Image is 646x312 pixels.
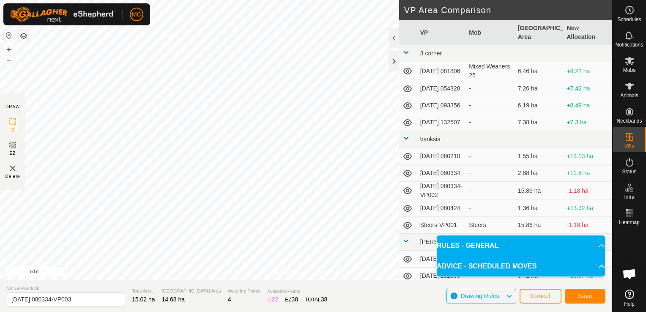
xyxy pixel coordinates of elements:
[515,62,564,80] td: 6.46 ha
[623,68,635,73] span: Mobs
[563,62,612,80] td: +8.22 ha
[469,101,511,110] div: -
[515,80,564,97] td: 7.26 ha
[520,289,561,304] button: Cancel
[132,287,155,295] span: Total Area
[417,165,466,182] td: [DATE] 080334
[437,261,537,271] span: ADVICE - SCHEDULED MOVES
[622,169,636,174] span: Status
[469,152,511,161] div: -
[305,295,327,304] div: TOTAL
[267,288,327,295] span: Available Points
[417,80,466,97] td: [DATE] 054328
[420,50,442,57] span: 3 corner
[437,235,605,256] p-accordion-header: RULES - GENERAL
[515,200,564,217] td: 1.36 ha
[515,165,564,182] td: 2.88 ha
[531,293,550,299] span: Cancel
[469,169,511,178] div: -
[292,296,298,303] span: 30
[515,182,564,200] td: 15.86 ha
[469,118,511,127] div: -
[469,62,511,80] div: Mixed Weaners 25
[11,127,15,133] span: IZ
[417,251,466,268] td: [DATE] 181701
[417,97,466,114] td: [DATE] 093356
[624,144,634,149] span: VPs
[613,286,646,310] a: Help
[7,285,125,292] span: Virtual Paddock
[563,200,612,217] td: +13.32 ha
[515,148,564,165] td: 1.55 ha
[616,42,643,47] span: Notifications
[515,20,564,45] th: [GEOGRAPHIC_DATA] Area
[578,293,592,299] span: Save
[417,148,466,165] td: [DATE] 080210
[465,20,515,45] th: Mob
[4,55,14,66] button: –
[162,296,185,303] span: 14.68 ha
[417,200,466,217] td: [DATE] 080424
[417,62,466,80] td: [DATE] 081806
[228,296,231,303] span: 4
[267,295,278,304] div: IZ
[162,287,221,295] span: [GEOGRAPHIC_DATA] Area
[4,44,14,55] button: +
[417,20,466,45] th: VP
[565,289,605,304] button: Save
[273,269,304,276] a: Privacy Policy
[132,10,141,19] span: MC
[515,217,564,234] td: 15.86 ha
[132,296,155,303] span: 15.02 ha
[228,287,260,295] span: Watering Points
[563,97,612,114] td: +8.49 ha
[617,261,642,287] div: Open chat
[417,217,466,234] td: Steers-VP001
[515,114,564,131] td: 7.38 ha
[624,301,635,307] span: Help
[285,295,298,304] div: EZ
[8,163,18,173] img: VP
[5,104,20,110] div: DRAW
[624,194,634,200] span: Infra
[619,220,640,225] span: Heatmap
[404,5,612,15] h2: VP Area Comparison
[620,93,638,98] span: Animals
[420,238,469,245] span: [PERSON_NAME]
[315,269,339,276] a: Contact Us
[469,204,511,213] div: -
[272,296,279,303] span: 22
[469,186,511,195] div: -
[469,221,511,230] div: Steers
[4,30,14,41] button: Reset Map
[417,182,466,200] td: [DATE] 080334-VP002
[437,256,605,276] p-accordion-header: ADVICE - SCHEDULED MOVES
[563,80,612,97] td: +7.42 ha
[5,173,20,180] span: Delete
[321,296,328,303] span: 38
[563,165,612,182] td: +11.8 ha
[469,84,511,93] div: -
[515,97,564,114] td: 6.19 ha
[420,136,441,142] span: banksia
[460,293,499,299] span: Drawing Rules
[563,114,612,131] td: +7.3 ha
[19,31,29,41] button: Map Layers
[10,150,16,156] span: EZ
[563,20,612,45] th: New Allocation
[563,182,612,200] td: -1.18 ha
[616,118,642,123] span: Neckbands
[417,114,466,131] td: [DATE] 132507
[437,241,499,251] span: RULES - GENERAL
[563,217,612,234] td: -1.18 ha
[417,268,466,285] td: [DATE] 182008
[617,17,641,22] span: Schedules
[563,148,612,165] td: +13.13 ha
[10,7,116,22] img: Gallagher Logo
